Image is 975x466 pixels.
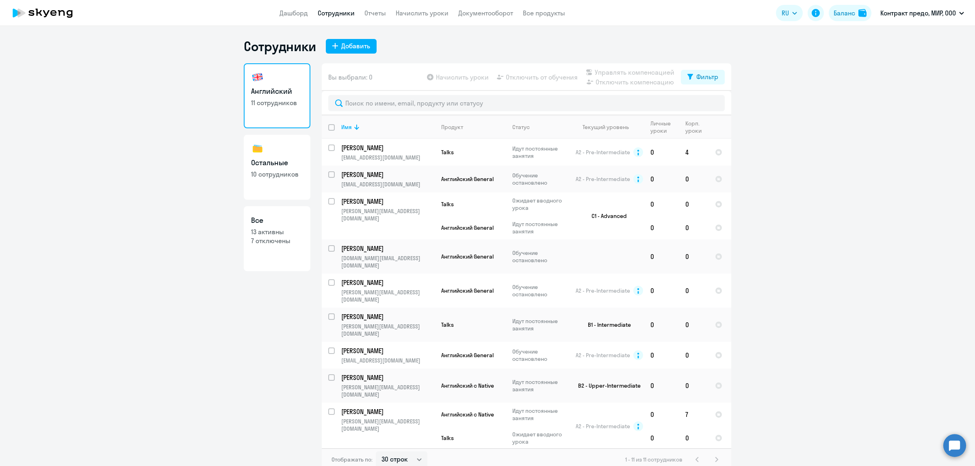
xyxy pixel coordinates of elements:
[696,72,718,82] div: Фильтр
[512,249,568,264] p: Обучение остановлено
[650,120,678,134] div: Личные уроки
[685,120,708,134] div: Корп. уроки
[341,41,370,51] div: Добавить
[341,197,434,206] a: [PERSON_NAME]
[341,244,434,253] a: [PERSON_NAME]
[829,5,871,21] button: Балансbalance
[251,142,264,155] img: others
[625,456,682,463] span: 1 - 11 из 11 сотрудников
[251,98,303,107] p: 11 сотрудников
[679,216,708,239] td: 0
[251,71,264,84] img: english
[341,143,433,152] p: [PERSON_NAME]
[251,157,303,168] h3: Остальные
[341,346,433,355] p: [PERSON_NAME]
[441,352,494,359] span: Английский General
[341,312,434,321] a: [PERSON_NAME]
[341,418,434,432] p: [PERSON_NAME][EMAIL_ADDRESS][DOMAIN_NAME]
[441,149,454,156] span: Talks
[341,123,434,131] div: Имя
[512,317,568,332] p: Идут постоянные занятия
[512,283,568,298] p: Обучение остановлено
[512,431,568,445] p: Ожидает вводного урока
[341,255,434,269] p: [DOMAIN_NAME][EMAIL_ADDRESS][DOMAIN_NAME]
[279,9,308,17] a: Дашборд
[576,423,630,430] span: A2 - Pre-Intermediate
[441,201,454,208] span: Talks
[568,369,644,403] td: B2 - Upper-Intermediate
[441,175,494,183] span: Английский General
[341,181,434,188] p: [EMAIL_ADDRESS][DOMAIN_NAME]
[644,239,679,274] td: 0
[568,308,644,342] td: B1 - Intermediate
[512,407,568,422] p: Идут постоянные занятия
[341,323,434,337] p: [PERSON_NAME][EMAIL_ADDRESS][DOMAIN_NAME]
[576,352,630,359] span: A2 - Pre-Intermediate
[576,175,630,183] span: A2 - Pre-Intermediate
[679,403,708,426] td: 7
[512,348,568,362] p: Обучение остановлено
[523,9,565,17] a: Все продукты
[364,9,386,17] a: Отчеты
[441,287,494,294] span: Английский General
[512,197,568,211] p: Ожидает вводного урока
[644,403,679,426] td: 0
[679,239,708,274] td: 0
[568,192,644,239] td: C1 - Advanced
[441,224,494,231] span: Английский General
[880,8,956,18] p: Контракт предо, МИР, ООО
[244,135,310,200] a: Остальные10 сотрудников
[318,9,355,17] a: Сотрудники
[251,227,303,236] p: 13 активны
[644,274,679,308] td: 0
[679,166,708,192] td: 0
[396,9,448,17] a: Начислить уроки
[251,86,303,97] h3: Английский
[644,216,679,239] td: 0
[441,434,454,442] span: Talks
[328,95,725,111] input: Поиск по имени, email, продукту или статусу
[244,206,310,271] a: Все13 активны7 отключены
[512,172,568,186] p: Обучение остановлено
[328,72,373,82] span: Вы выбрали: 0
[876,3,968,23] button: Контракт предо, МИР, ООО
[341,384,434,398] p: [PERSON_NAME][EMAIL_ADDRESS][DOMAIN_NAME]
[512,123,530,131] div: Статус
[341,407,433,416] p: [PERSON_NAME]
[341,123,352,131] div: Имя
[776,5,803,21] button: RU
[341,407,434,416] a: [PERSON_NAME]
[458,9,513,17] a: Документооборот
[341,170,434,179] a: [PERSON_NAME]
[441,123,463,131] div: Продукт
[341,357,434,364] p: [EMAIL_ADDRESS][DOMAIN_NAME]
[512,378,568,393] p: Идут постоянные занятия
[341,373,434,382] a: [PERSON_NAME]
[576,149,630,156] span: A2 - Pre-Intermediate
[341,289,434,303] p: [PERSON_NAME][EMAIL_ADDRESS][DOMAIN_NAME]
[251,215,303,226] h3: Все
[341,373,433,382] p: [PERSON_NAME]
[441,253,494,260] span: Английский General
[679,426,708,450] td: 0
[576,287,630,294] span: A2 - Pre-Intermediate
[251,170,303,179] p: 10 сотрудников
[644,369,679,403] td: 0
[244,63,310,128] a: Английский11 сотрудников
[341,154,434,161] p: [EMAIL_ADDRESS][DOMAIN_NAME]
[341,197,433,206] p: [PERSON_NAME]
[681,70,725,84] button: Фильтр
[679,192,708,216] td: 0
[679,308,708,342] td: 0
[341,312,433,321] p: [PERSON_NAME]
[679,274,708,308] td: 0
[575,123,643,131] div: Текущий уровень
[341,170,433,179] p: [PERSON_NAME]
[644,166,679,192] td: 0
[331,456,373,463] span: Отображать по:
[644,139,679,166] td: 0
[244,38,316,54] h1: Сотрудники
[441,382,494,389] span: Английский с Native
[583,123,629,131] div: Текущий уровень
